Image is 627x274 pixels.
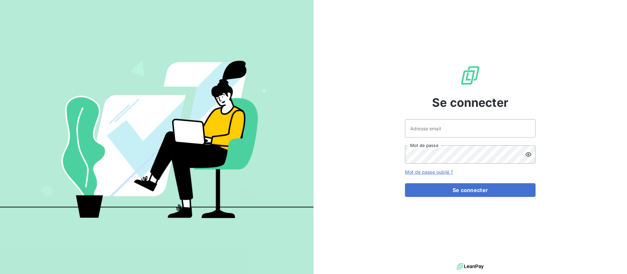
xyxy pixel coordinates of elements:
img: logo [457,262,484,271]
a: Mot de passe oublié ? [405,169,453,175]
input: placeholder [405,119,536,137]
span: Se connecter [432,94,508,111]
img: Logo LeanPay [460,65,481,86]
button: Se connecter [405,183,536,197]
